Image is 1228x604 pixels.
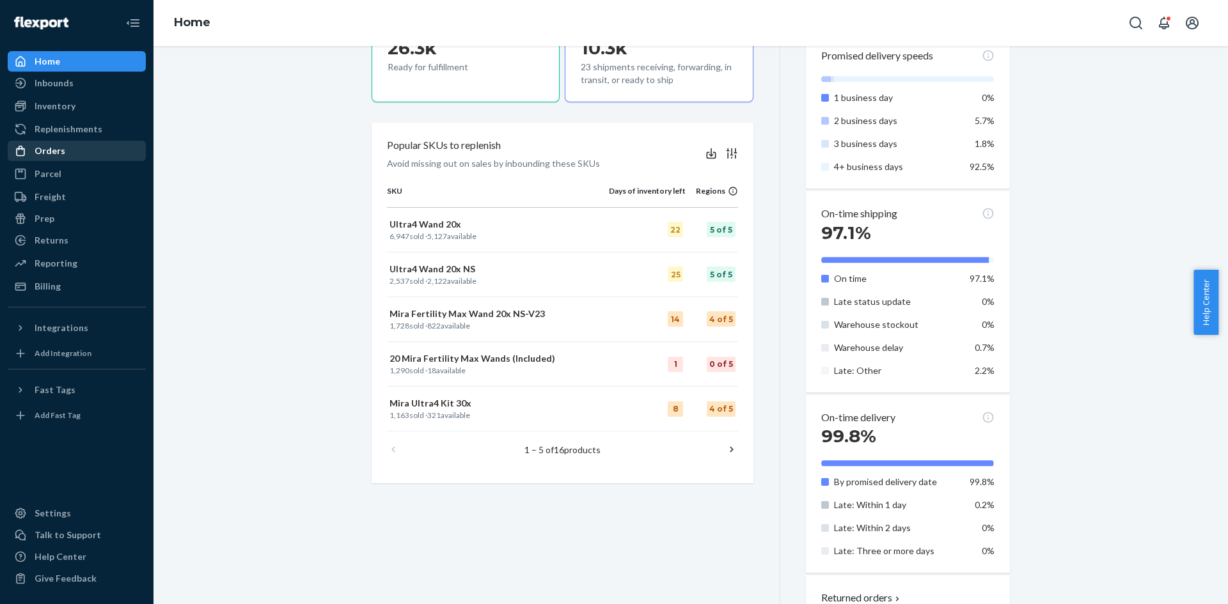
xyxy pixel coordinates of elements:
[982,92,995,103] span: 0%
[390,275,606,286] p: sold · available
[975,138,995,149] span: 1.8%
[1193,270,1218,335] button: Help Center
[982,319,995,330] span: 0%
[982,522,995,533] span: 0%
[390,366,409,375] span: 1,290
[1179,10,1205,36] button: Open account menu
[372,5,560,102] button: Available units26.3kReady for fulfillment
[35,321,88,334] div: Integrations
[390,320,606,331] p: sold · available
[8,546,146,567] a: Help Center
[707,222,736,237] div: 5 of 5
[427,321,441,330] span: 822
[975,499,995,510] span: 0.2%
[707,267,736,282] div: 5 of 5
[8,230,146,251] a: Returns
[565,5,753,102] button: Inbounding units10.3k23 shipments receiving, forwarding, in transit, or ready to ship
[834,318,960,331] p: Warehouse stockout
[8,503,146,523] a: Settings
[707,357,736,372] div: 0 of 5
[390,231,409,241] span: 6,947
[35,77,74,89] div: Inbounds
[707,401,736,417] div: 4 of 5
[390,410,409,420] span: 1,163
[427,410,441,420] span: 321
[8,73,146,93] a: Inbounds
[581,37,627,59] span: 10.3k
[388,37,437,59] span: 26.3k
[834,295,960,308] p: Late status update
[834,160,960,173] p: 4+ business days
[388,61,506,74] p: Ready for fulfillment
[970,273,995,284] span: 97.1%
[8,253,146,274] a: Reporting
[821,206,897,221] p: On-time shipping
[1123,10,1149,36] button: Open Search Box
[8,405,146,426] a: Add Fast Tag
[707,311,736,327] div: 4 of 5
[834,341,960,354] p: Warehouse delay
[821,410,895,425] p: On-time delivery
[35,280,61,293] div: Billing
[554,444,564,455] span: 16
[834,499,960,511] p: Late: Within 1 day
[821,49,933,63] p: Promised delivery speeds
[387,138,501,153] p: Popular SKUs to replenish
[834,545,960,557] p: Late: Three or more days
[686,185,738,196] div: Regions
[609,185,686,207] th: Days of inventory left
[35,234,68,247] div: Returns
[387,185,609,207] th: SKU
[35,348,91,359] div: Add Integration
[8,276,146,297] a: Billing
[35,257,77,270] div: Reporting
[390,365,606,376] p: sold · available
[982,296,995,307] span: 0%
[14,17,68,29] img: Flexport logo
[35,55,60,68] div: Home
[390,276,409,286] span: 2,537
[8,164,146,184] a: Parcel
[427,366,436,375] span: 18
[35,100,75,112] div: Inventory
[834,114,960,127] p: 2 business days
[8,343,146,364] a: Add Integration
[668,401,683,417] div: 8
[834,91,960,104] p: 1 business day
[164,4,221,42] ol: breadcrumbs
[8,525,146,545] a: Talk to Support
[390,321,409,330] span: 1,728
[668,267,683,282] div: 25
[35,572,97,585] div: Give Feedback
[390,397,606,410] p: Mira Ultra4 Kit 30x
[427,276,447,286] span: 2,122
[387,157,600,170] p: Avoid missing out on sales by inbounding these SKUs
[975,115,995,126] span: 5.7%
[35,383,75,396] div: Fast Tags
[8,380,146,400] button: Fast Tags
[8,119,146,139] a: Replenishments
[524,444,601,456] p: 1 – 5 of products
[668,222,683,237] div: 22
[35,507,71,520] div: Settings
[390,352,606,365] p: 20 Mira Fertility Max Wands (Included)
[35,410,81,421] div: Add Fast Tag
[834,476,960,488] p: By promised delivery date
[390,410,606,421] p: sold · available
[834,272,960,285] p: On time
[982,545,995,556] span: 0%
[581,61,737,86] p: 23 shipments receiving, forwarding, in transit, or ready to ship
[390,307,606,320] p: Mira Fertility Max Wand 20x NS-V23
[975,365,995,376] span: 2.2%
[35,190,66,203] div: Freight
[8,208,146,229] a: Prep
[668,311,683,327] div: 14
[975,342,995,353] span: 0.7%
[174,15,210,29] a: Home
[390,263,606,275] p: Ultra4 Wand 20x NS
[8,318,146,338] button: Integrations
[8,187,146,207] a: Freight
[120,10,146,36] button: Close Navigation
[390,231,606,242] p: sold · available
[834,522,960,534] p: Late: Within 2 days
